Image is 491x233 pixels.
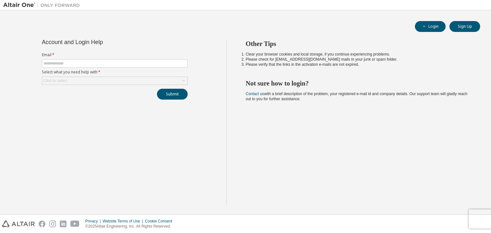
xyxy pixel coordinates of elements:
div: Cookie Consent [145,219,176,224]
img: altair_logo.svg [2,221,35,227]
li: Clear your browser cookies and local storage, if you continue experiencing problems. [246,52,469,57]
button: Sign Up [449,21,480,32]
p: © 2025 Altair Engineering, Inc. All Rights Reserved. [85,224,176,229]
div: Click to select [43,78,67,83]
div: Website Terms of Use [103,219,145,224]
button: Login [415,21,446,32]
img: instagram.svg [49,221,56,227]
img: facebook.svg [39,221,45,227]
a: Contact us [246,92,264,96]
span: with a brief description of the problem, your registered e-mail id and company details. Our suppo... [246,92,468,101]
label: Select what you need help with [42,70,188,75]
div: Account and Login Help [42,40,159,45]
div: Click to select [42,77,187,85]
h2: Not sure how to login? [246,79,469,87]
li: Please verify that the links in the activation e-mails are not expired. [246,62,469,67]
img: linkedin.svg [60,221,66,227]
div: Privacy [85,219,103,224]
label: Email [42,52,188,57]
h2: Other Tips [246,40,469,48]
button: Submit [157,89,188,100]
img: youtube.svg [70,221,80,227]
li: Please check for [EMAIL_ADDRESS][DOMAIN_NAME] mails in your junk or spam folder. [246,57,469,62]
img: Altair One [3,2,83,8]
